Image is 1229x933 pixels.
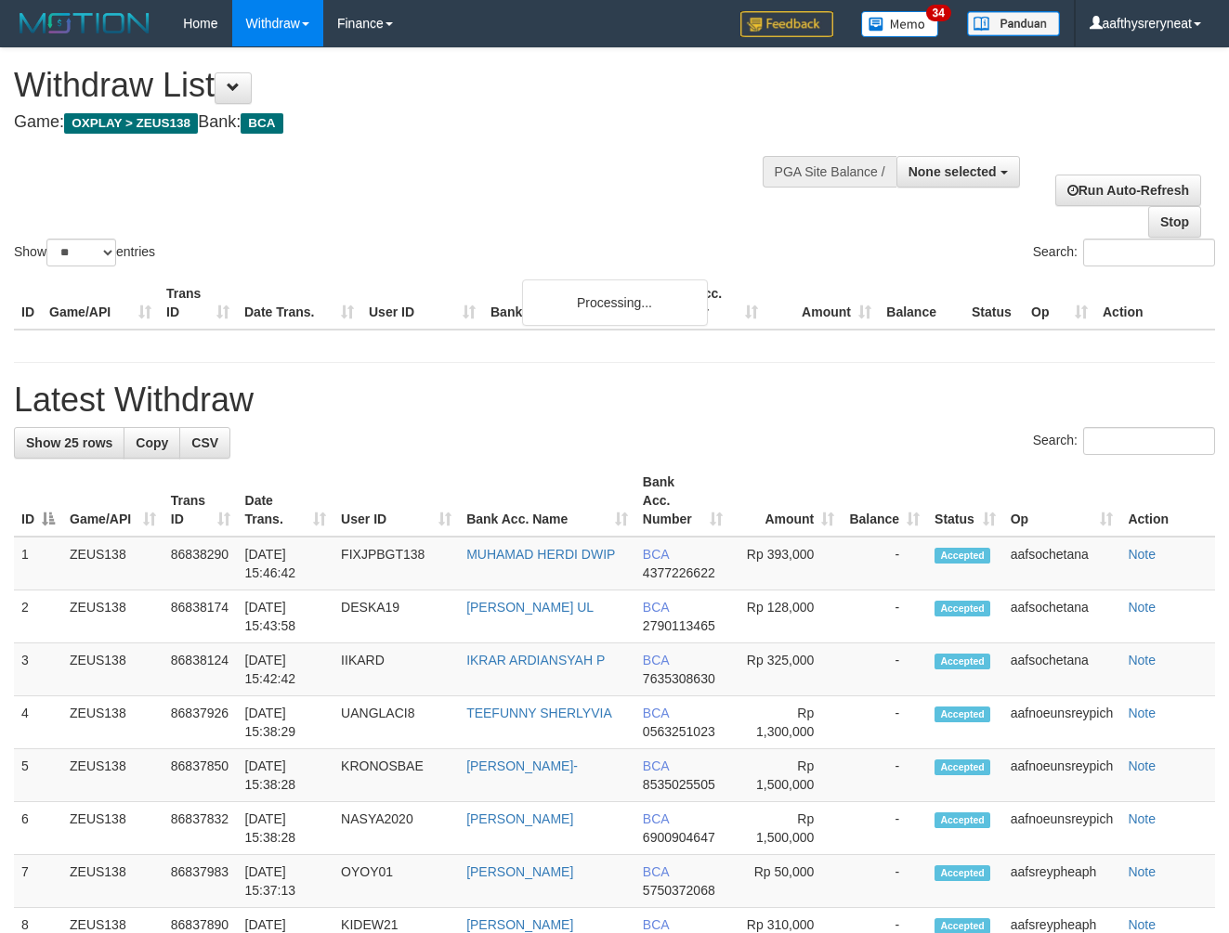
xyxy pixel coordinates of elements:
td: ZEUS138 [62,537,163,590]
th: User ID: activate to sort column ascending [333,465,459,537]
td: aafsochetana [1003,643,1121,696]
td: 7 [14,855,62,908]
td: Rp 50,000 [730,855,842,908]
a: Run Auto-Refresh [1055,175,1201,206]
td: FIXJPBGT138 [333,537,459,590]
td: IIKARD [333,643,459,696]
a: [PERSON_NAME] [466,811,573,826]
td: ZEUS138 [62,696,163,749]
td: 5 [14,749,62,802]
th: Bank Acc. Name: activate to sort column ascending [459,465,635,537]
a: TEEFUNNY SHERLYVIA [466,706,612,720]
td: ZEUS138 [62,802,163,855]
th: Action [1095,277,1215,330]
th: Game/API [42,277,159,330]
span: BCA [643,600,669,615]
button: None selected [896,156,1020,188]
td: 2 [14,590,62,643]
td: aafsreypheaph [1003,855,1121,908]
a: [PERSON_NAME] UL [466,600,594,615]
span: Copy 8535025505 to clipboard [643,777,715,792]
td: - [842,802,927,855]
td: - [842,696,927,749]
td: [DATE] 15:38:28 [238,749,334,802]
span: Accepted [935,601,990,616]
td: [DATE] 15:43:58 [238,590,334,643]
td: Rp 1,300,000 [730,696,842,749]
span: BCA [241,113,282,134]
a: Show 25 rows [14,427,124,459]
th: Status: activate to sort column ascending [927,465,1003,537]
span: BCA [643,653,669,667]
th: Op: activate to sort column ascending [1003,465,1121,537]
a: [PERSON_NAME]- [466,758,578,773]
th: Date Trans.: activate to sort column ascending [238,465,334,537]
a: IKRAR ARDIANSYAH P [466,653,605,667]
td: [DATE] 15:37:13 [238,855,334,908]
td: - [842,855,927,908]
th: ID [14,277,42,330]
a: [PERSON_NAME] [466,917,573,932]
span: BCA [643,706,669,720]
td: aafnoeunsreypich [1003,696,1121,749]
td: Rp 1,500,000 [730,802,842,855]
td: [DATE] 15:38:29 [238,696,334,749]
div: Processing... [522,279,708,326]
span: Accepted [935,865,990,881]
th: Trans ID [159,277,237,330]
td: DESKA19 [333,590,459,643]
span: CSV [191,435,218,450]
td: ZEUS138 [62,749,163,802]
input: Search: [1083,427,1215,455]
span: Accepted [935,548,990,564]
a: MUHAMAD HERDI DWIP [466,547,615,562]
td: 86838290 [163,537,238,590]
span: Copy 0563251023 to clipboard [643,724,715,739]
td: 1 [14,537,62,590]
th: Date Trans. [237,277,361,330]
th: Op [1024,277,1095,330]
span: Copy 2790113465 to clipboard [643,618,715,633]
span: BCA [643,811,669,826]
a: Note [1128,864,1156,879]
img: MOTION_logo.png [14,9,155,37]
span: Copy 7635308630 to clipboard [643,671,715,686]
td: Rp 1,500,000 [730,749,842,802]
td: [DATE] 15:42:42 [238,643,334,696]
th: Amount: activate to sort column ascending [730,465,842,537]
td: 86837926 [163,696,238,749]
a: Note [1128,600,1156,615]
span: BCA [643,864,669,879]
td: KRONOSBAE [333,749,459,802]
span: BCA [643,917,669,932]
td: - [842,749,927,802]
th: ID: activate to sort column descending [14,465,62,537]
span: Show 25 rows [26,435,112,450]
td: - [842,537,927,590]
span: Accepted [935,654,990,669]
td: NASYA2020 [333,802,459,855]
span: Copy 4377226622 to clipboard [643,565,715,580]
a: Note [1128,706,1156,720]
a: CSV [179,427,230,459]
span: Copy 6900904647 to clipboard [643,830,715,845]
label: Search: [1033,427,1215,455]
label: Show entries [14,239,155,266]
a: Note [1128,811,1156,826]
th: Trans ID: activate to sort column ascending [163,465,238,537]
th: User ID [361,277,483,330]
td: Rp 393,000 [730,537,842,590]
td: aafsochetana [1003,537,1121,590]
td: - [842,643,927,696]
span: Copy [136,435,168,450]
div: PGA Site Balance / [763,156,896,188]
td: 6 [14,802,62,855]
td: 86837850 [163,749,238,802]
td: UANGLACI8 [333,696,459,749]
a: Note [1128,758,1156,773]
h1: Withdraw List [14,67,801,104]
h1: Latest Withdraw [14,382,1215,419]
td: aafnoeunsreypich [1003,802,1121,855]
td: Rp 325,000 [730,643,842,696]
span: Accepted [935,706,990,722]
